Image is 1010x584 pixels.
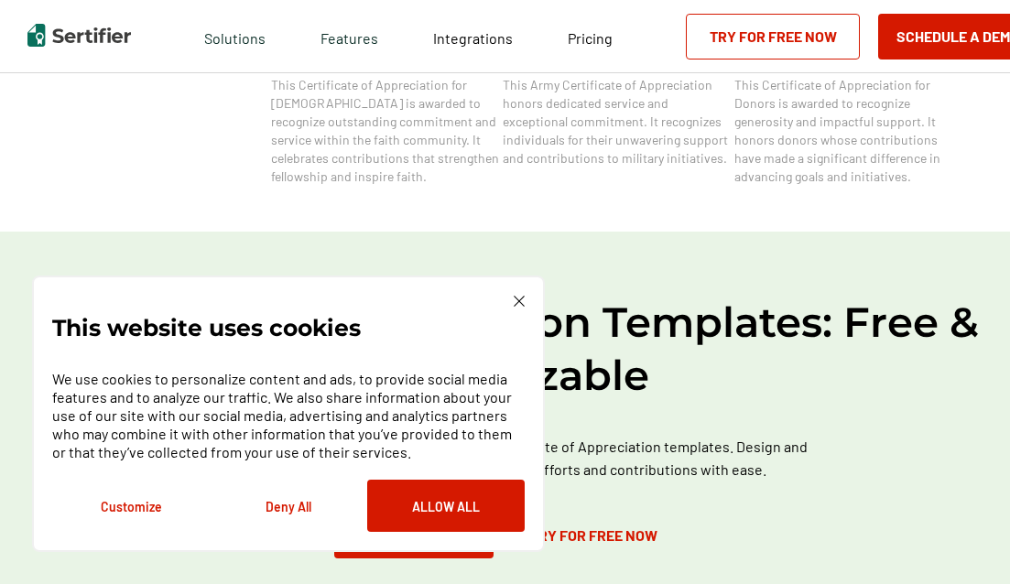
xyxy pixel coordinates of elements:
h2: Certificate of Appreciation Templates: Free & Customizable [18,296,992,402]
button: Allow All [367,480,525,532]
span: This Army Certificate of Appreciation honors dedicated service and exceptional commitment. It rec... [503,76,732,168]
button: Customize [52,480,210,532]
span: Solutions [204,25,266,48]
button: Deny All [210,480,367,532]
a: Pricing [568,25,613,48]
span: Integrations [433,29,513,47]
p: This website uses cookies [52,319,361,337]
img: Cookie Popup Close [514,296,525,307]
a: Integrations [433,25,513,48]
span: This Certificate of Appreciation for [DEMOGRAPHIC_DATA] is awarded to recognize outstanding commi... [271,76,500,186]
span: Features [320,25,378,48]
span: This Certificate of Appreciation for Donors is awarded to recognize generosity and impactful supp... [734,76,963,186]
span: Pricing [568,29,613,47]
img: Sertifier | Digital Credentialing Platform [27,24,131,47]
a: Try for Free Now [512,513,676,558]
p: We use cookies to personalize content and ads, to provide social media features and to analyze ou... [52,370,525,461]
a: Try for Free Now [686,14,860,59]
